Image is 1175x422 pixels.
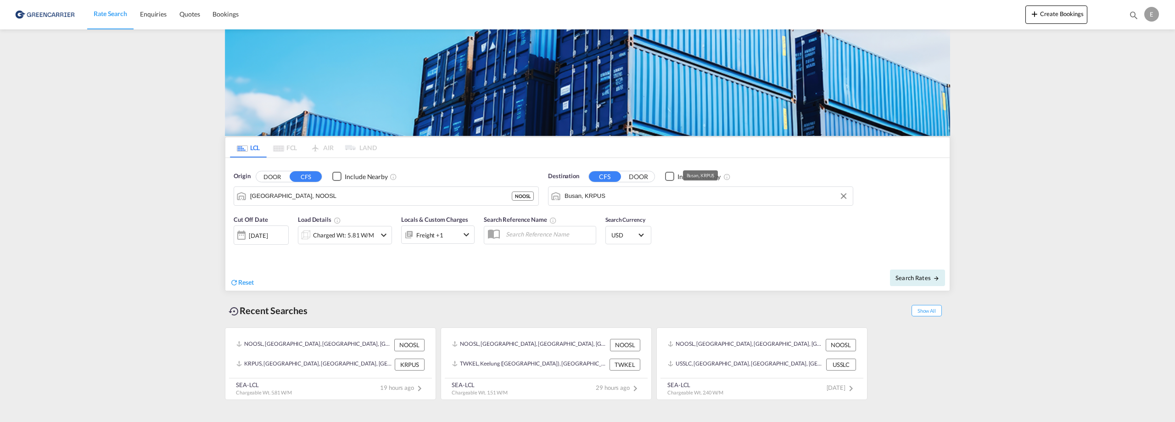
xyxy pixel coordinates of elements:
recent-search-card: NOOSL, [GEOGRAPHIC_DATA], [GEOGRAPHIC_DATA], [GEOGRAPHIC_DATA], [GEOGRAPHIC_DATA] NOOSLUSSLC, [GE... [656,327,867,400]
span: Enquiries [140,10,167,18]
button: DOOR [622,171,655,182]
md-icon: Your search will be saved by the below given name [549,217,557,224]
md-icon: icon-magnify [1129,10,1139,20]
button: Search Ratesicon-arrow-right [890,270,945,286]
div: NOOSL [394,339,425,351]
span: [DATE] [827,384,856,391]
div: NOOSL, Oslo, Norway, Northern Europe, Europe [668,339,823,351]
div: Charged Wt: 5.81 W/Micon-chevron-down [298,226,392,244]
md-input-container: Busan, KRPUS [548,187,853,205]
div: Include Nearby [345,172,388,181]
div: USSLC, Salt Lake City, UT, United States, North America, Americas [668,359,824,371]
md-tab-item: LCL [230,137,267,158]
div: NOOSL [826,339,856,351]
div: Freight Destination [416,229,443,242]
md-icon: icon-chevron-down [461,229,472,240]
div: NOOSL [610,339,640,351]
span: Search Currency [605,216,645,223]
span: Search Rates [895,274,940,281]
md-checkbox: Checkbox No Ink [665,172,721,181]
div: Charged Wt: 5.81 W/M [313,229,374,242]
span: Show All [912,305,942,316]
div: icon-magnify [1129,10,1139,24]
input: Search by Port [250,189,512,203]
md-icon: icon-refresh [230,278,238,287]
div: [DATE] [234,225,289,245]
span: Chargeable Wt. 5.81 W/M [236,389,292,395]
div: NOOSL, Oslo, Norway, Northern Europe, Europe [452,339,608,351]
input: Search Reference Name [501,227,596,241]
span: USD [611,231,637,239]
md-icon: Unchecked: Ignores neighbouring ports when fetching rates.Checked : Includes neighbouring ports w... [390,173,397,180]
span: 19 hours ago [380,384,425,391]
button: Clear Input [837,189,850,203]
span: Bookings [213,10,238,18]
recent-search-card: NOOSL, [GEOGRAPHIC_DATA], [GEOGRAPHIC_DATA], [GEOGRAPHIC_DATA], [GEOGRAPHIC_DATA] NOOSLTWKEL, Kee... [441,327,652,400]
span: Reset [238,278,254,286]
div: E [1144,7,1159,22]
div: TWKEL [610,359,640,371]
div: NOOSL, Oslo, Norway, Northern Europe, Europe [236,339,392,351]
recent-search-card: NOOSL, [GEOGRAPHIC_DATA], [GEOGRAPHIC_DATA], [GEOGRAPHIC_DATA], [GEOGRAPHIC_DATA] NOOSLKRPUS, [GE... [225,327,436,400]
span: Cut Off Date [234,216,268,223]
span: Rate Search [94,10,127,17]
div: Include Nearby [677,172,721,181]
span: Load Details [298,216,341,223]
md-checkbox: Checkbox No Ink [332,172,388,181]
span: Quotes [179,10,200,18]
span: Search Reference Name [484,216,557,223]
div: KRPUS, Busan, Korea, Republic of, Greater China & Far East Asia, Asia Pacific [236,359,392,371]
div: [DATE] [249,231,268,240]
button: CFS [589,171,621,182]
md-datepicker: Select [234,244,241,256]
span: Chargeable Wt. 2.40 W/M [667,389,723,395]
div: Origin DOOR CFS Checkbox No InkUnchecked: Ignores neighbouring ports when fetching rates.Checked ... [225,158,950,291]
button: icon-plus 400-fgCreate Bookings [1025,6,1087,24]
md-icon: Chargeable Weight [334,217,341,224]
md-icon: icon-arrow-right [933,275,940,281]
span: Origin [234,172,250,181]
md-icon: icon-chevron-down [378,230,389,241]
button: CFS [290,171,322,182]
md-icon: icon-chevron-right [630,383,641,394]
button: DOOR [256,171,288,182]
md-icon: icon-chevron-right [414,383,425,394]
div: SEA-LCL [452,381,508,389]
md-icon: icon-plus 400-fg [1029,8,1040,19]
div: Recent Searches [225,300,311,321]
div: NOOSL [512,191,534,201]
input: Search by Port [565,189,848,203]
md-icon: Unchecked: Ignores neighbouring ports when fetching rates.Checked : Includes neighbouring ports w... [723,173,731,180]
div: SEA-LCL [667,381,723,389]
span: Destination [548,172,579,181]
md-select: Select Currency: $ USDUnited States Dollar [610,228,646,242]
div: USSLC [826,359,856,371]
img: GreenCarrierFCL_LCL.png [225,29,950,136]
md-input-container: Oslo, NOOSL [234,187,538,205]
md-pagination-wrapper: Use the left and right arrow keys to navigate between tabs [230,137,377,158]
md-icon: icon-backup-restore [229,306,240,317]
md-icon: icon-chevron-right [845,383,856,394]
div: Busan, KRPUS [687,170,715,180]
span: 29 hours ago [596,384,641,391]
div: TWKEL, Keelung (Chilung), Taiwan, Province of China, Greater China & Far East Asia, Asia Pacific [452,359,607,371]
div: KRPUS [395,359,425,371]
div: icon-refreshReset [230,278,254,288]
div: Freight Destinationicon-chevron-down [401,225,475,244]
span: Locals & Custom Charges [401,216,468,223]
img: e39c37208afe11efa9cb1d7a6ea7d6f5.png [14,4,76,25]
span: Chargeable Wt. 1.51 W/M [452,389,508,395]
div: SEA-LCL [236,381,292,389]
